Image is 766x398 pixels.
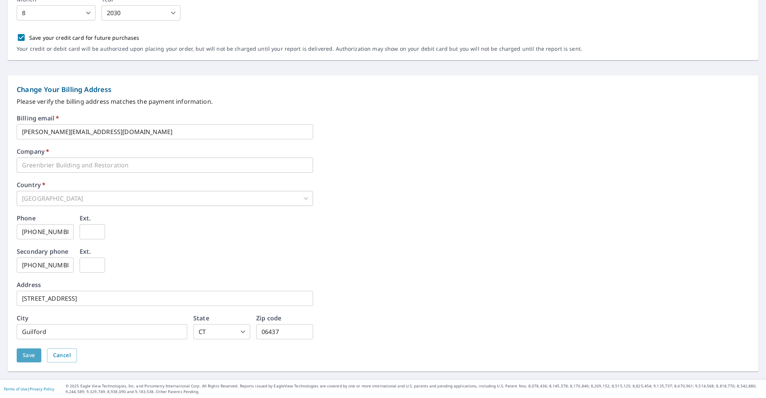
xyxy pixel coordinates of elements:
[17,248,68,254] label: Secondary phone
[17,148,49,155] label: Company
[17,5,96,20] div: 8
[80,215,91,221] label: Ext.
[102,5,180,20] div: 2030
[17,282,41,288] label: Address
[193,315,209,321] label: State
[17,182,45,188] label: Country
[17,315,29,321] label: City
[47,348,77,362] button: Cancel
[17,45,582,52] p: Your credit or debit card will be authorized upon placing your order, but will not be charged unt...
[17,191,313,206] div: [GEOGRAPHIC_DATA]
[66,383,762,395] p: © 2025 Eagle View Technologies, Inc. and Pictometry International Corp. All Rights Reserved. Repo...
[193,324,250,339] div: CT
[53,351,71,360] span: Cancel
[17,115,59,121] label: Billing email
[17,348,41,362] button: Save
[30,386,54,392] a: Privacy Policy
[4,387,54,391] p: |
[4,386,27,392] a: Terms of Use
[256,315,281,321] label: Zip code
[17,97,749,106] p: Please verify the billing address matches the payment information.
[80,248,91,254] label: Ext.
[23,351,35,360] span: Save
[17,215,36,221] label: Phone
[17,84,749,95] p: Change Your Billing Address
[29,34,139,42] p: Save your credit card for future purchases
